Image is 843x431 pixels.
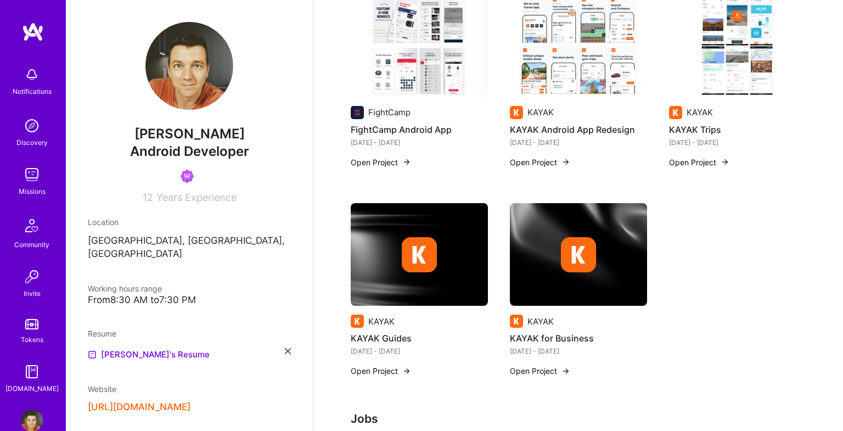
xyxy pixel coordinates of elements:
[510,315,523,328] img: Company logo
[510,137,647,148] div: [DATE] - [DATE]
[669,137,806,148] div: [DATE] - [DATE]
[285,348,291,354] i: icon Close
[351,106,364,119] img: Company logo
[510,122,647,137] h4: KAYAK Android App Redesign
[13,86,52,97] div: Notifications
[402,158,411,166] img: arrow-right
[669,156,729,168] button: Open Project
[24,288,41,299] div: Invite
[21,361,43,383] img: guide book
[351,331,488,345] h4: KAYAK Guides
[21,266,43,288] img: Invite
[351,137,488,148] div: [DATE] - [DATE]
[21,164,43,186] img: teamwork
[5,383,59,394] div: [DOMAIN_NAME]
[561,158,570,166] img: arrow-right
[510,365,570,377] button: Open Project
[351,203,488,306] img: cover
[510,345,647,357] div: [DATE] - [DATE]
[351,365,411,377] button: Open Project
[669,122,806,137] h4: KAYAK Trips
[25,319,38,329] img: tokens
[19,212,45,239] img: Community
[156,192,237,203] span: Years Experience
[14,239,49,250] div: Community
[351,412,806,426] h3: Jobs
[88,350,97,359] img: Resume
[351,156,411,168] button: Open Project
[687,107,713,118] div: KAYAK
[21,115,43,137] img: discovery
[368,107,411,118] div: FightCamp
[510,106,523,119] img: Company logo
[21,334,43,345] div: Tokens
[88,384,116,394] span: Website
[88,234,291,261] p: [GEOGRAPHIC_DATA], [GEOGRAPHIC_DATA], [GEOGRAPHIC_DATA]
[88,329,116,338] span: Resume
[351,122,488,137] h4: FightCamp Android App
[145,22,233,110] img: User Avatar
[88,294,291,306] div: From 8:30 AM to 7:30 PM
[351,345,488,357] div: [DATE] - [DATE]
[527,107,554,118] div: KAYAK
[402,237,437,272] img: Company logo
[19,186,46,197] div: Missions
[510,331,647,345] h4: KAYAK for Business
[368,316,395,327] div: KAYAK
[88,126,291,142] span: [PERSON_NAME]
[130,143,249,159] span: Android Developer
[88,348,210,361] a: [PERSON_NAME]'s Resume
[22,22,44,42] img: logo
[21,64,43,86] img: bell
[88,216,291,228] div: Location
[510,203,647,306] img: cover
[88,401,190,413] button: [URL][DOMAIN_NAME]
[669,106,682,119] img: Company logo
[351,315,364,328] img: Company logo
[721,158,729,166] img: arrow-right
[527,316,554,327] div: KAYAK
[16,137,48,148] div: Discovery
[561,237,596,272] img: Company logo
[181,170,194,183] img: Been on Mission
[402,367,411,376] img: arrow-right
[561,367,570,376] img: arrow-right
[143,192,153,203] span: 12
[88,284,162,293] span: Working hours range
[510,156,570,168] button: Open Project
